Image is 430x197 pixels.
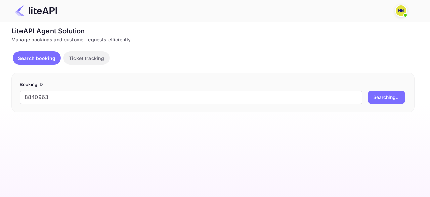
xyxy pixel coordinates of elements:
[11,26,415,36] div: LiteAPI Agent Solution
[15,5,57,16] img: LiteAPI Logo
[18,55,55,62] p: Search booking
[69,55,104,62] p: Ticket tracking
[368,91,405,104] button: Searching...
[11,36,415,43] div: Manage bookings and customer requests efficiently.
[20,91,362,104] input: Enter Booking ID (e.g., 63782194)
[396,5,406,16] img: N/A N/A
[20,81,406,88] p: Booking ID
